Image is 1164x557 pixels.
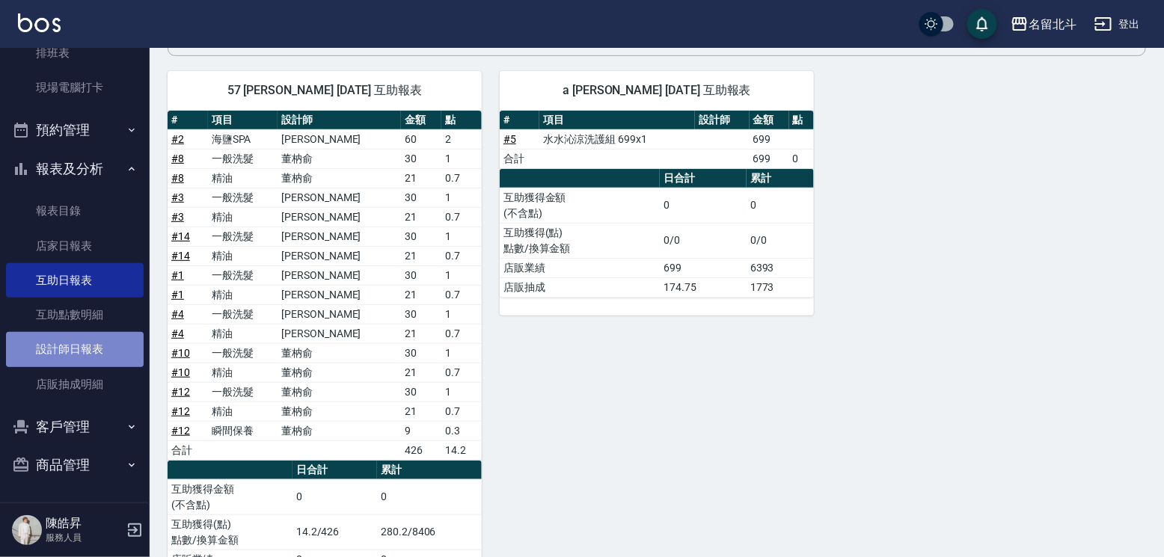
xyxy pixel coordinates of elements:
td: 精油 [208,168,278,188]
td: 0.7 [441,168,482,188]
td: [PERSON_NAME] [278,324,401,343]
button: 商品管理 [6,446,144,484]
span: 57 [PERSON_NAME] [DATE] 互助報表 [186,83,464,98]
td: 0 [747,188,814,223]
td: 董枘俞 [278,168,401,188]
a: #14 [171,250,190,262]
td: 30 [401,265,441,285]
td: 合計 [500,149,539,168]
th: # [500,111,539,130]
td: 21 [401,207,441,227]
td: 699 [750,149,789,168]
td: 一般洗髮 [208,188,278,207]
button: 預約管理 [6,111,144,150]
td: 14.2 [441,440,482,460]
a: #2 [171,133,184,145]
th: 設計師 [278,111,401,130]
td: 董枘俞 [278,149,401,168]
td: 董枘俞 [278,343,401,363]
td: 21 [401,324,441,343]
a: 現場電腦打卡 [6,70,144,105]
th: 日合計 [292,461,377,480]
td: 精油 [208,285,278,304]
td: [PERSON_NAME] [278,246,401,265]
td: 瞬間保養 [208,421,278,440]
td: 30 [401,382,441,401]
img: Logo [18,13,61,32]
td: 30 [401,149,441,168]
td: 0.7 [441,363,482,382]
td: [PERSON_NAME] [278,285,401,304]
td: 21 [401,285,441,304]
td: 精油 [208,363,278,382]
td: 0.7 [441,285,482,304]
a: #4 [171,327,184,339]
td: 海鹽SPA [208,129,278,149]
table: a dense table [500,169,814,298]
td: 30 [401,304,441,324]
td: 互助獲得金額 (不含點) [168,479,292,514]
th: 項目 [539,111,695,130]
td: 0.7 [441,207,482,227]
td: 699 [660,258,747,277]
td: 1 [441,188,482,207]
table: a dense table [500,111,814,169]
span: a [PERSON_NAME] [DATE] 互助報表 [518,83,796,98]
table: a dense table [168,111,482,461]
td: 2 [441,129,482,149]
td: 0.7 [441,246,482,265]
a: #3 [171,191,184,203]
td: [PERSON_NAME] [278,227,401,246]
a: #4 [171,308,184,320]
img: Person [12,515,42,545]
td: 董枘俞 [278,421,401,440]
td: 一般洗髮 [208,343,278,363]
td: 0 [377,479,482,514]
div: 名留北斗 [1029,15,1076,34]
td: 董枘俞 [278,382,401,401]
td: 一般洗髮 [208,227,278,246]
td: 0/0 [747,223,814,258]
td: 21 [401,246,441,265]
th: 點 [441,111,482,130]
a: #12 [171,425,190,437]
td: 0/0 [660,223,747,258]
td: 14.2/426 [292,514,377,550]
button: save [967,9,997,39]
button: 報表及分析 [6,150,144,188]
td: 9 [401,421,441,440]
button: 登出 [1088,10,1146,38]
td: 1 [441,343,482,363]
td: 1 [441,382,482,401]
td: 1 [441,265,482,285]
td: 互助獲得(點) 點數/換算金額 [168,514,292,550]
a: #14 [171,230,190,242]
th: 設計師 [695,111,749,130]
a: #12 [171,386,190,398]
td: 699 [750,129,789,149]
td: [PERSON_NAME] [278,304,401,324]
td: 30 [401,188,441,207]
a: 互助日報表 [6,263,144,298]
a: 店家日報表 [6,229,144,263]
button: 名留北斗 [1005,9,1082,40]
td: [PERSON_NAME] [278,207,401,227]
td: 30 [401,227,441,246]
td: 一般洗髮 [208,304,278,324]
th: 累計 [377,461,482,480]
th: # [168,111,208,130]
td: 店販業績 [500,258,660,277]
button: 客戶管理 [6,407,144,446]
td: 董枘俞 [278,401,401,421]
td: 280.2/8406 [377,514,482,550]
td: [PERSON_NAME] [278,129,401,149]
td: 1 [441,227,482,246]
th: 金額 [401,111,441,130]
td: 0 [789,149,814,168]
td: 一般洗髮 [208,382,278,401]
td: 21 [401,401,441,421]
td: 精油 [208,246,278,265]
td: 0.7 [441,401,482,421]
td: 精油 [208,401,278,421]
td: 互助獲得(點) 點數/換算金額 [500,223,660,258]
